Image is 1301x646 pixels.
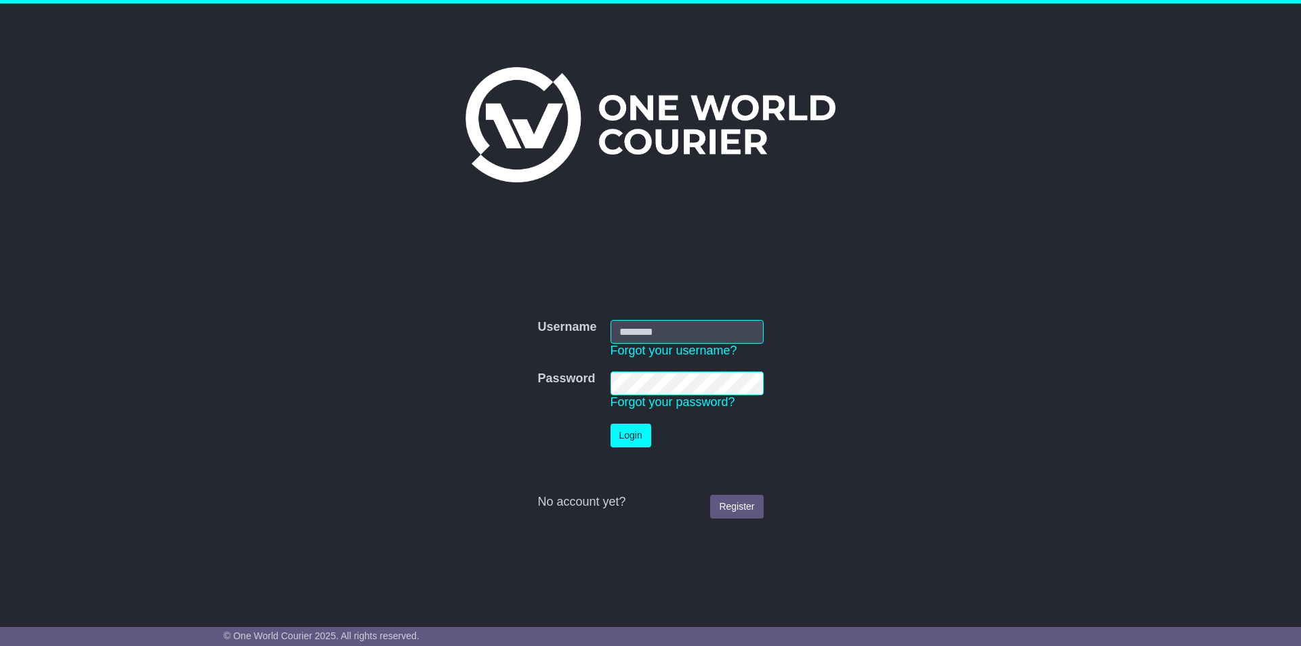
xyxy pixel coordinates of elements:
a: Forgot your username? [611,344,737,357]
button: Login [611,424,651,447]
span: © One World Courier 2025. All rights reserved. [224,630,419,641]
label: Password [537,371,595,386]
label: Username [537,320,596,335]
div: No account yet? [537,495,763,510]
a: Register [710,495,763,519]
img: One World [466,67,835,182]
a: Forgot your password? [611,395,735,409]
